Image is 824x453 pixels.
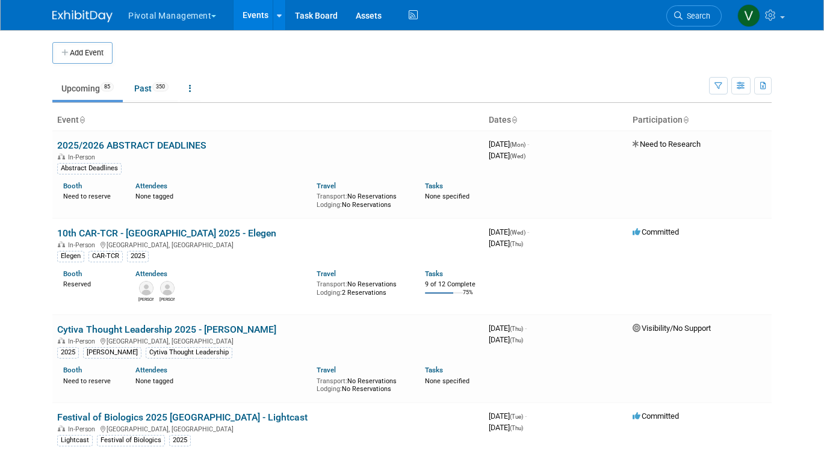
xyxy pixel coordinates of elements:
[511,115,517,125] a: Sort by Start Date
[79,115,85,125] a: Sort by Event Name
[527,140,529,149] span: -
[633,140,701,149] span: Need to Research
[425,377,469,385] span: None specified
[57,411,308,423] a: Festival of Biologics 2025 [GEOGRAPHIC_DATA] - Lightcast
[52,110,484,131] th: Event
[425,366,443,374] a: Tasks
[139,281,153,295] img: Connor Wies
[633,324,711,333] span: Visibility/No Support
[57,424,479,433] div: [GEOGRAPHIC_DATA], [GEOGRAPHIC_DATA]
[57,435,93,446] div: Lightcast
[68,337,99,345] span: In-Person
[510,413,523,420] span: (Tue)
[68,153,99,161] span: In-Person
[425,280,479,289] div: 9 of 12 Complete
[58,337,65,344] img: In-Person Event
[510,325,523,332] span: (Thu)
[160,281,175,295] img: Nicholas McGlincy
[63,278,117,289] div: Reserved
[317,190,407,209] div: No Reservations No Reservations
[57,163,122,174] div: Abstract Deadlines
[527,227,529,236] span: -
[525,324,527,333] span: -
[489,140,529,149] span: [DATE]
[489,239,523,248] span: [DATE]
[510,141,525,148] span: (Mon)
[628,110,772,131] th: Participation
[97,435,165,446] div: Festival of Biologics
[88,251,123,262] div: CAR-TCR
[489,411,527,421] span: [DATE]
[510,229,525,236] span: (Wed)
[57,324,276,335] a: Cytiva Thought Leadership 2025 - [PERSON_NAME]
[63,190,117,201] div: Need to reserve
[83,347,141,358] div: [PERSON_NAME]
[317,377,347,385] span: Transport:
[317,278,407,297] div: No Reservations 2 Reservations
[510,241,523,247] span: (Thu)
[152,82,169,91] span: 350
[135,270,167,278] a: Attendees
[317,270,336,278] a: Travel
[633,411,679,421] span: Committed
[58,425,65,431] img: In-Person Event
[68,425,99,433] span: In-Person
[737,4,760,27] img: Valerie Weld
[317,289,342,297] span: Lodging:
[101,82,114,91] span: 85
[425,270,443,278] a: Tasks
[683,11,710,20] span: Search
[146,347,232,358] div: Cytiva Thought Leadership
[633,227,679,236] span: Committed
[683,115,689,125] a: Sort by Participation Type
[63,366,82,374] a: Booth
[510,153,525,159] span: (Wed)
[525,411,527,421] span: -
[57,140,206,151] a: 2025/2026 ABSTRACT DEADLINES
[127,251,149,262] div: 2025
[57,347,79,358] div: 2025
[489,335,523,344] span: [DATE]
[58,241,65,247] img: In-Person Event
[63,375,117,386] div: Need to reserve
[57,336,479,345] div: [GEOGRAPHIC_DATA], [GEOGRAPHIC_DATA]
[317,280,347,288] span: Transport:
[52,42,113,64] button: Add Event
[489,324,527,333] span: [DATE]
[317,375,407,393] div: No Reservations No Reservations
[463,289,473,306] td: 75%
[489,151,525,160] span: [DATE]
[317,193,347,200] span: Transport:
[57,227,276,239] a: 10th CAR-TCR - [GEOGRAPHIC_DATA] 2025 - Elegen
[317,366,336,374] a: Travel
[57,251,84,262] div: Elegen
[68,241,99,249] span: In-Person
[489,423,523,432] span: [DATE]
[135,190,307,201] div: None tagged
[125,77,178,100] a: Past350
[63,182,82,190] a: Booth
[52,10,113,22] img: ExhibitDay
[160,295,175,303] div: Nicholas McGlincy
[138,295,153,303] div: Connor Wies
[489,227,529,236] span: [DATE]
[169,435,191,446] div: 2025
[135,375,307,386] div: None tagged
[317,385,342,393] span: Lodging:
[666,5,722,26] a: Search
[135,366,167,374] a: Attendees
[63,270,82,278] a: Booth
[317,201,342,209] span: Lodging:
[484,110,628,131] th: Dates
[57,239,479,249] div: [GEOGRAPHIC_DATA], [GEOGRAPHIC_DATA]
[58,153,65,159] img: In-Person Event
[317,182,336,190] a: Travel
[52,77,123,100] a: Upcoming85
[510,337,523,344] span: (Thu)
[425,193,469,200] span: None specified
[510,425,523,431] span: (Thu)
[135,182,167,190] a: Attendees
[425,182,443,190] a: Tasks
